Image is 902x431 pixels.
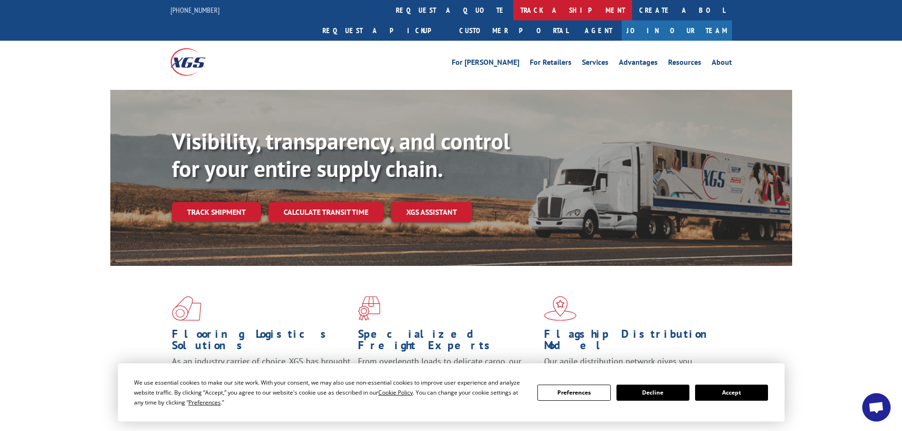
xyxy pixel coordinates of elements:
[862,393,891,422] div: Open chat
[358,356,537,398] p: From overlength loads to delicate cargo, our experienced staff knows the best way to move your fr...
[315,20,452,41] a: Request a pickup
[118,363,785,422] div: Cookie Consent Prompt
[530,59,572,69] a: For Retailers
[172,356,350,389] span: As an industry carrier of choice, XGS has brought innovation and dedication to flooring logistics...
[452,20,575,41] a: Customer Portal
[537,385,610,401] button: Preferences
[378,388,413,396] span: Cookie Policy
[616,385,689,401] button: Decline
[668,59,701,69] a: Resources
[172,328,351,356] h1: Flooring Logistics Solutions
[188,398,221,406] span: Preferences
[575,20,622,41] a: Agent
[170,5,220,15] a: [PHONE_NUMBER]
[544,328,723,356] h1: Flagship Distribution Model
[358,296,380,321] img: xgs-icon-focused-on-flooring-red
[358,328,537,356] h1: Specialized Freight Experts
[268,202,384,222] a: Calculate transit time
[582,59,608,69] a: Services
[134,378,526,407] div: We use essential cookies to make our site work. With your consent, we may also use non-essential ...
[172,296,201,321] img: xgs-icon-total-supply-chain-intelligence-red
[712,59,732,69] a: About
[544,296,577,321] img: xgs-icon-flagship-distribution-model-red
[452,59,519,69] a: For [PERSON_NAME]
[695,385,768,401] button: Accept
[544,356,718,378] span: Our agile distribution network gives you nationwide inventory management on demand.
[622,20,732,41] a: Join Our Team
[619,59,658,69] a: Advantages
[172,202,261,222] a: Track shipment
[172,126,510,183] b: Visibility, transparency, and control for your entire supply chain.
[391,202,472,222] a: XGS ASSISTANT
